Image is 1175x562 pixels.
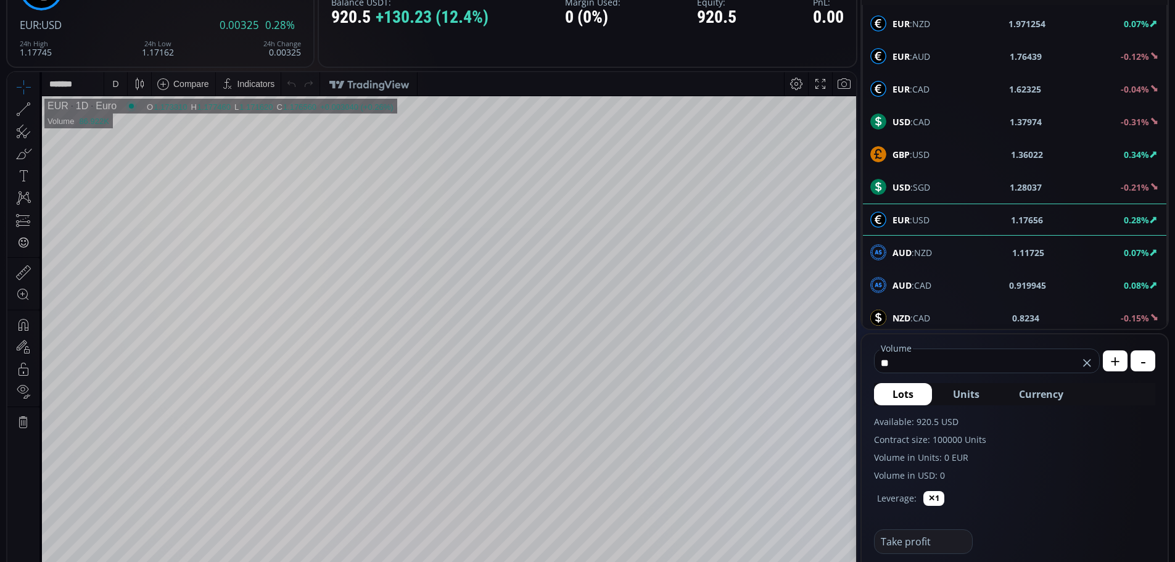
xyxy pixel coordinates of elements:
div: 24h Low [142,40,174,48]
div: 0 (0%) [565,8,620,27]
div: 0.00325 [263,40,301,57]
div: Toggle Percentage [783,534,801,558]
div: D [105,7,111,17]
span: EUR [20,18,39,32]
b: 1.62325 [1009,83,1041,96]
b: GBP [893,149,910,160]
div: 1y [62,541,72,551]
div: 1m [101,541,112,551]
span: :NZD [893,246,932,259]
div: Toggle Log Scale [801,534,821,558]
b: 0.34% [1124,149,1149,160]
button: + [1103,350,1128,371]
div: auto [825,541,842,551]
div:  [11,165,21,176]
div: Hide Drawings Toolbar [28,505,34,522]
button: ✕1 [923,491,944,506]
label: Contract size: 100000 Units [874,433,1155,446]
b: 1.76439 [1010,50,1042,63]
div: 1.177460 [190,30,223,39]
div: 24h Change [263,40,301,48]
b: 1.37974 [1010,115,1042,128]
div: Volume [40,44,67,54]
div: +0.003040 (+0.26%) [313,30,386,39]
b: AUD [893,279,912,291]
div: Euro [81,28,109,39]
span: :SGD [893,181,930,194]
span: :USD [893,148,930,161]
div: H [183,30,189,39]
span: :AUD [893,50,930,63]
div: Toggle Auto Scale [821,534,846,558]
div: 0.00 [813,8,844,27]
div: 1D [61,28,81,39]
b: AUD [893,247,912,258]
label: Available: 920.5 USD [874,415,1155,428]
span: Lots [893,387,913,402]
button: - [1131,350,1155,371]
b: 1.11725 [1012,246,1044,259]
div: 1.17162 [142,40,174,57]
b: EUR [893,83,910,95]
b: 1.36022 [1011,148,1043,161]
b: USD [893,116,910,128]
div: C [269,30,275,39]
div: 920.5 [331,8,489,27]
button: Currency [1000,383,1082,405]
span: Units [953,387,979,402]
div: Compare [166,7,202,17]
b: USD [893,181,910,193]
div: L [227,30,232,39]
div: 5y [44,541,54,551]
b: 0.8234 [1012,312,1039,324]
div: 5d [122,541,131,551]
span: :CAD [893,83,930,96]
span: 16:16:34 (UTC) [708,541,767,551]
div: 1d [139,541,149,551]
button: 16:16:34 (UTC) [704,534,772,558]
div: Market open [118,28,130,39]
b: -0.12% [1121,51,1149,62]
span: Currency [1019,387,1063,402]
div: log [805,541,817,551]
b: -0.21% [1121,181,1149,193]
b: EUR [893,51,910,62]
button: Lots [874,383,932,405]
b: 0.07% [1124,247,1149,258]
span: 0.28% [265,20,295,31]
div: 920.5 [697,8,736,27]
div: Indicators [230,7,268,17]
div: 24h High [20,40,52,48]
b: 0.08% [1124,279,1149,291]
b: -0.31% [1121,116,1149,128]
b: -0.04% [1121,83,1149,95]
div: 3m [80,541,92,551]
div: 1.17745 [20,40,52,57]
div: Go to [165,534,185,558]
b: 0.919945 [1009,279,1046,292]
b: EUR [893,18,910,30]
span: :USD [39,18,62,32]
div: 1.173310 [146,30,179,39]
span: :CAD [893,279,931,292]
div: EUR [40,28,61,39]
b: 1.28037 [1010,181,1042,194]
span: +130.23 (12.4%) [376,8,489,27]
b: NZD [893,312,910,324]
button: Units [934,383,998,405]
div: O [139,30,146,39]
span: :CAD [893,115,930,128]
div: 1.176560 [276,30,309,39]
b: 1.971254 [1008,17,1045,30]
div: 1.171620 [232,30,265,39]
b: 0.07% [1124,18,1149,30]
label: Leverage: [877,492,917,505]
div: 86.922K [72,44,101,54]
b: -0.15% [1121,312,1149,324]
span: :NZD [893,17,930,30]
label: Volume in USD: 0 [874,469,1155,482]
label: Volume in Units: 0 EUR [874,451,1155,464]
span: 0.00325 [220,20,259,31]
span: :CAD [893,312,930,324]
